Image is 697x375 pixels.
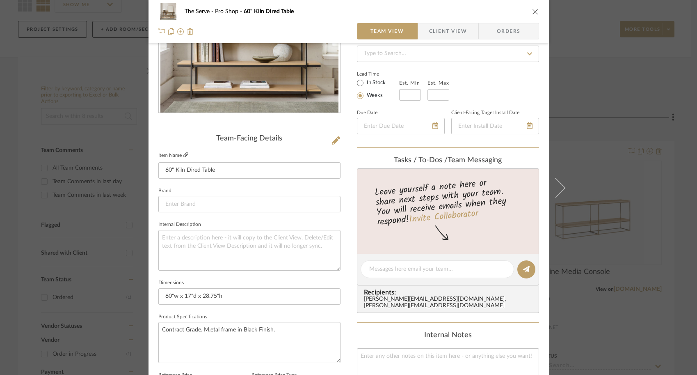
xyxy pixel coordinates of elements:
[357,78,399,101] mat-radio-group: Select item type
[357,331,539,340] div: Internal Notes
[357,70,399,78] label: Lead Time
[215,9,244,14] span: Pro Shop
[365,79,386,87] label: In Stock
[158,281,184,285] label: Dimensions
[532,8,539,15] button: close
[158,189,171,193] label: Brand
[357,118,445,134] input: Enter Due Date
[158,134,341,143] div: Team-Facing Details
[370,23,404,39] span: Team View
[365,92,383,99] label: Weeks
[427,80,449,86] label: Est. Max
[451,111,519,115] label: Client-Facing Target Install Date
[158,162,341,179] input: Enter Item Name
[187,28,194,35] img: Remove from project
[488,23,530,39] span: Orders
[364,289,535,296] span: Recipients:
[429,23,467,39] span: Client View
[185,9,215,14] span: The Serve
[451,118,539,134] input: Enter Install Date
[244,9,294,14] span: 60" Kiln Dired Table
[356,174,540,229] div: Leave yourself a note here or share next steps with your team. You will receive emails when they ...
[158,223,201,227] label: Internal Description
[158,196,341,212] input: Enter Brand
[408,207,478,227] a: Invite Collaborator
[399,80,420,86] label: Est. Min
[357,111,377,115] label: Due Date
[158,152,188,159] label: Item Name
[158,288,341,305] input: Enter the dimensions of this item
[357,156,539,165] div: team Messaging
[357,46,539,62] input: Type to Search…
[158,315,207,319] label: Product Specifications
[158,3,178,20] img: 0ba8b3a0-0306-4e1a-8d34-55363ea421db_48x40.jpg
[364,296,535,309] div: [PERSON_NAME][EMAIL_ADDRESS][DOMAIN_NAME] , [PERSON_NAME][EMAIL_ADDRESS][DOMAIN_NAME]
[394,156,448,164] span: Tasks / To-Dos /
